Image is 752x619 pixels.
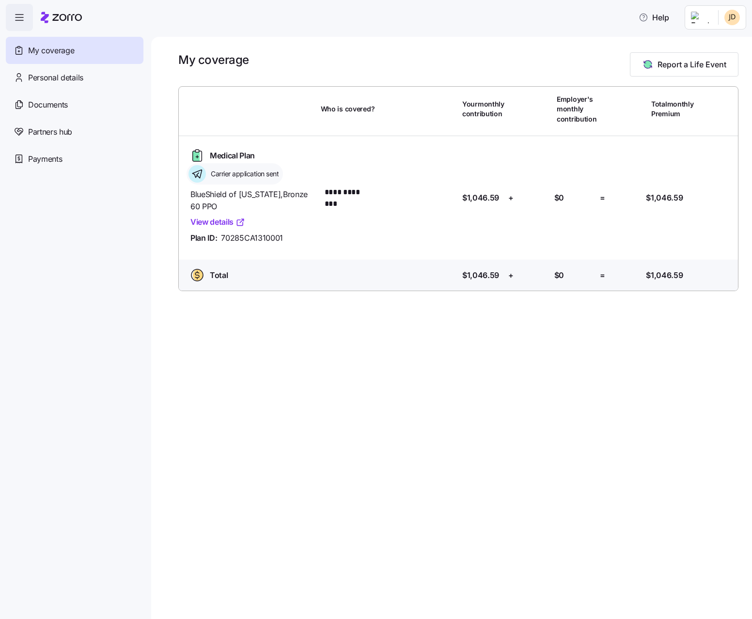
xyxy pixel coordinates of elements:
span: $0 [554,192,564,204]
button: Report a Life Event [630,52,738,77]
span: Total monthly Premium [651,99,694,119]
span: Carrier application sent [208,169,279,179]
span: BlueShield of [US_STATE] , Bronze 60 PPO [190,188,313,213]
a: Partners hub [6,118,143,145]
h1: My coverage [178,52,249,67]
span: Report a Life Event [658,59,726,70]
span: Partners hub [28,126,72,138]
img: Employer logo [691,12,710,23]
span: $0 [554,269,564,281]
button: Help [631,8,677,27]
a: View details [190,216,245,228]
span: Personal details [28,72,83,84]
span: Documents [28,99,68,111]
span: = [600,192,605,204]
a: Documents [6,91,143,118]
span: $1,046.59 [646,192,683,204]
span: My coverage [28,45,74,57]
span: $1,046.59 [646,269,683,281]
img: 3ec5d2eed06be18bf036042d3b68a05a [724,10,740,25]
span: Total [210,269,228,281]
span: + [508,269,514,281]
span: 70285CA1310001 [221,232,283,244]
span: Your monthly contribution [462,99,504,119]
span: $1,046.59 [462,192,499,204]
span: Medical Plan [210,150,255,162]
span: $1,046.59 [462,269,499,281]
span: Plan ID: [190,232,217,244]
a: Payments [6,145,143,172]
span: Payments [28,153,62,165]
span: Help [639,12,669,23]
span: + [508,192,514,204]
a: My coverage [6,37,143,64]
span: = [600,269,605,281]
span: Who is covered? [321,104,375,114]
span: Employer's monthly contribution [557,94,597,124]
a: Personal details [6,64,143,91]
